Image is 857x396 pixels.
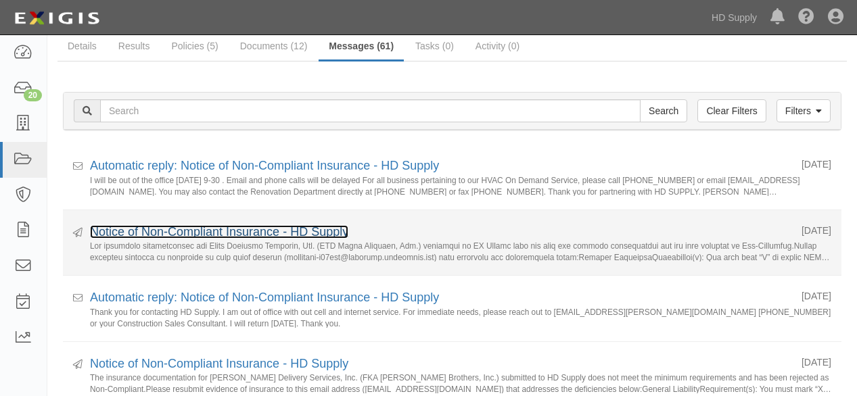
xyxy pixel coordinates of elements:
[90,159,439,172] a: Automatic reply: Notice of Non-Compliant Insurance - HD Supply
[108,32,160,59] a: Results
[90,372,831,393] small: The insurance documentation for [PERSON_NAME] Delivery Services, Inc. (FKA [PERSON_NAME] Brothers...
[73,294,83,303] i: Received
[705,4,764,31] a: HD Supply
[90,355,791,373] div: Notice of Non-Compliant Insurance - HD Supply
[90,175,831,196] small: I will be out of the office [DATE] 9-30 . Email and phone calls will be delayed For all business ...
[802,289,831,303] div: [DATE]
[100,99,641,122] input: Search
[57,32,107,59] a: Details
[73,360,83,370] i: Sent
[802,224,831,237] div: [DATE]
[90,224,791,241] div: Notice of Non-Compliant Insurance - HD Supply
[697,99,766,122] a: Clear Filters
[90,357,348,370] a: Notice of Non-Compliant Insurance - HD Supply
[90,157,791,175] div: Automatic reply: Notice of Non-Compliant Insurance - HD Supply
[230,32,318,59] a: Documents (12)
[90,291,439,304] a: Automatic reply: Notice of Non-Compliant Insurance - HD Supply
[465,32,530,59] a: Activity (0)
[10,6,103,30] img: logo-5460c22ac91f19d4615b14bd174203de0afe785f0fc80cf4dbbc73dc1793850b.png
[161,32,228,59] a: Policies (5)
[319,32,404,61] a: Messages (61)
[777,99,831,122] a: Filters
[24,89,42,101] div: 20
[90,225,348,239] a: Notice of Non-Compliant Insurance - HD Supply
[90,307,831,328] small: Thank you for contacting HD Supply. I am out of office with out cell and internet service. For im...
[90,241,831,262] small: Lor ipsumdolo sitametconsec adi Elits Doeiusmo Temporin, Utl. (ETD Magna Aliquaen, Adm.) veniamqu...
[90,289,791,307] div: Automatic reply: Notice of Non-Compliant Insurance - HD Supply
[802,355,831,369] div: [DATE]
[798,9,814,26] i: Help Center - Complianz
[802,157,831,171] div: [DATE]
[73,228,83,238] i: Sent
[73,162,83,172] i: Received
[405,32,464,59] a: Tasks (0)
[640,99,687,122] input: Search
